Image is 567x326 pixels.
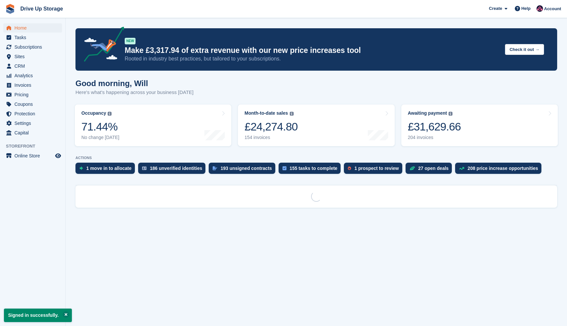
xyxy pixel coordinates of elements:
div: Awaiting payment [408,110,447,116]
span: Analytics [14,71,54,80]
div: 204 invoices [408,135,461,140]
p: Make £3,317.94 of extra revenue with our new price increases tool [125,46,500,55]
a: Awaiting payment £31,629.66 204 invoices [401,105,558,146]
a: menu [3,128,62,137]
h1: Good morning, Will [75,79,194,88]
div: 27 open deals [418,166,449,171]
img: icon-info-grey-7440780725fd019a000dd9b08b2336e03edf1995a4989e88bcd33f0948082b44.svg [290,112,294,116]
a: 193 unsigned contracts [209,163,278,177]
span: Protection [14,109,54,118]
div: 1 prospect to review [354,166,399,171]
img: price_increase_opportunities-93ffe204e8149a01c8c9dc8f82e8f89637d9d84a8eef4429ea346261dce0b2c0.svg [459,167,464,170]
p: ACTIONS [75,156,557,160]
p: Rooted in industry best practices, but tailored to your subscriptions. [125,55,500,62]
img: move_ins_to_allocate_icon-fdf77a2bb77ea45bf5b3d319d69a93e2d87916cf1d5bf7949dd705db3b84f3ca.svg [79,166,83,170]
img: icon-info-grey-7440780725fd019a000dd9b08b2336e03edf1995a4989e88bcd33f0948082b44.svg [108,112,112,116]
span: Tasks [14,33,54,42]
a: Month-to-date sales £24,274.80 154 invoices [238,105,394,146]
div: £24,274.80 [244,120,298,133]
div: Occupancy [81,110,106,116]
img: deal-1b604bf984904fb50ccaf53a9ad4b4a5d6e5aea283cecdc64d6e3604feb123c2.svg [409,166,415,171]
img: contract_signature_icon-13c848040528278c33f63329250d36e43548de30e8caae1d1a13099fd9432cc5.svg [213,166,217,170]
a: menu [3,33,62,42]
img: verify_identity-adf6edd0f0f0b5bbfe63781bf79b02c33cf7c696d77639b501bdc392416b5a36.svg [142,166,147,170]
a: menu [3,23,62,33]
a: menu [3,52,62,61]
div: 71.44% [81,120,119,133]
span: Account [544,6,561,12]
img: icon-info-grey-7440780725fd019a000dd9b08b2336e03edf1995a4989e88bcd33f0948082b44.svg [449,112,452,116]
div: 154 invoices [244,135,298,140]
div: 193 unsigned contracts [220,166,272,171]
a: menu [3,61,62,71]
a: 186 unverified identities [138,163,209,177]
a: 1 move in to allocate [75,163,138,177]
span: Coupons [14,100,54,109]
div: 1 move in to allocate [86,166,132,171]
a: menu [3,119,62,128]
div: 186 unverified identities [150,166,202,171]
div: Month-to-date sales [244,110,288,116]
a: Occupancy 71.44% No change [DATE] [75,105,231,146]
a: menu [3,90,62,99]
a: Preview store [54,152,62,160]
img: stora-icon-8386f47178a22dfd0bd8f6a31ec36ba5ce8667c1dd55bd0f319d3a0aa187defe.svg [5,4,15,14]
a: menu [3,109,62,118]
span: Subscriptions [14,42,54,52]
span: Help [521,5,531,12]
img: prospect-51fa495bee0391a8d652442698ab0144808aea92771e9ea1ae160a38d050c398.svg [348,166,351,170]
a: 208 price increase opportunities [455,163,545,177]
a: menu [3,42,62,52]
span: Online Store [14,151,54,160]
span: Settings [14,119,54,128]
div: 208 price increase opportunities [468,166,538,171]
span: Home [14,23,54,33]
img: price-adjustments-announcement-icon-8257ccfd72463d97f412b2fc003d46551f7dbcb40ab6d574587a9cd5c0d94... [78,27,124,64]
span: Invoices [14,81,54,90]
a: 1 prospect to review [344,163,405,177]
span: Sites [14,52,54,61]
p: Here's what's happening across your business [DATE] [75,89,194,96]
div: £31,629.66 [408,120,461,133]
span: Create [489,5,502,12]
div: No change [DATE] [81,135,119,140]
div: NEW [125,38,136,44]
span: Capital [14,128,54,137]
span: Pricing [14,90,54,99]
a: Drive Up Storage [18,3,66,14]
a: menu [3,100,62,109]
span: Storefront [6,143,65,150]
a: menu [3,71,62,80]
p: Signed in successfully. [4,309,72,322]
a: menu [3,81,62,90]
a: menu [3,151,62,160]
div: 155 tasks to complete [290,166,338,171]
button: Check it out → [505,44,544,55]
a: 155 tasks to complete [279,163,344,177]
img: Will Google Ads [536,5,543,12]
img: task-75834270c22a3079a89374b754ae025e5fb1db73e45f91037f5363f120a921f8.svg [283,166,286,170]
a: 27 open deals [406,163,455,177]
span: CRM [14,61,54,71]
